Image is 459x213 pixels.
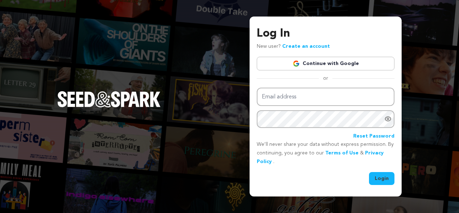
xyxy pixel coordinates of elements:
img: Seed&Spark Logo [57,91,161,107]
h3: Log In [257,25,394,42]
input: Email address [257,88,394,106]
p: New user? [257,42,330,51]
span: or [319,75,332,82]
a: Terms of Use [325,151,359,156]
a: Create an account [282,44,330,49]
img: Google logo [293,60,300,67]
a: Continue with Google [257,57,394,70]
button: Login [369,172,394,185]
p: We’ll never share your data without express permission. By continuing, you agree to our & . [257,140,394,166]
a: Show password as plain text. Warning: this will display your password on the screen. [384,115,392,122]
a: Privacy Policy [257,151,384,164]
a: Reset Password [353,132,394,141]
a: Seed&Spark Homepage [57,91,161,121]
